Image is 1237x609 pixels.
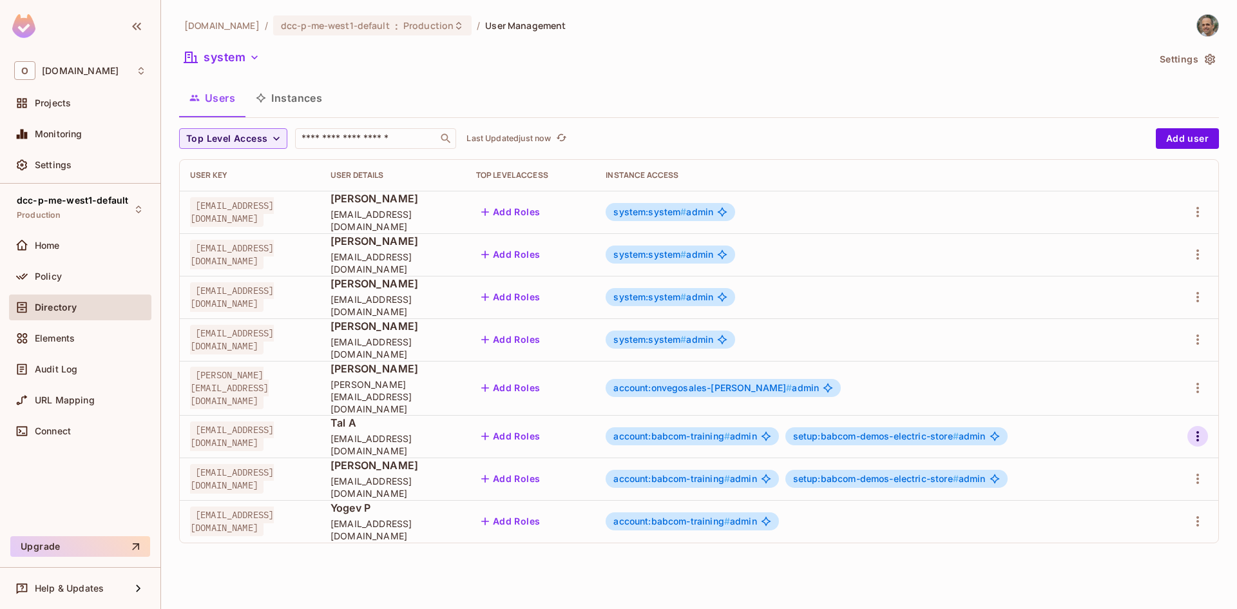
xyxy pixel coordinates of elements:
span: : [394,21,399,31]
button: Add Roles [476,287,546,307]
img: SReyMgAAAABJRU5ErkJggg== [12,14,35,38]
button: Add Roles [476,329,546,350]
span: Audit Log [35,364,77,374]
span: [EMAIL_ADDRESS][DOMAIN_NAME] [190,197,274,227]
span: Directory [35,302,77,313]
span: account:onvegosales-[PERSON_NAME] [613,382,792,393]
span: [PERSON_NAME] [331,362,455,376]
span: Projects [35,98,71,108]
button: Add Roles [476,511,546,532]
span: [EMAIL_ADDRESS][DOMAIN_NAME] [190,282,274,312]
span: admin [613,249,713,260]
span: Workspace: onvego.com [42,66,119,76]
span: account:babcom-training [613,430,730,441]
span: dcc-p-me-west1-default [281,19,390,32]
span: admin [613,292,713,302]
span: [EMAIL_ADDRESS][DOMAIN_NAME] [331,293,455,318]
span: [EMAIL_ADDRESS][DOMAIN_NAME] [190,507,274,536]
span: Home [35,240,60,251]
button: Add Roles [476,426,546,447]
span: Help & Updates [35,583,104,594]
span: Monitoring [35,129,82,139]
span: Connect [35,426,71,436]
span: # [680,249,686,260]
span: [PERSON_NAME] [331,276,455,291]
span: [EMAIL_ADDRESS][DOMAIN_NAME] [190,240,274,269]
button: refresh [553,131,569,146]
button: system [179,47,265,68]
span: [EMAIL_ADDRESS][DOMAIN_NAME] [331,517,455,542]
span: # [786,382,792,393]
span: system:system [613,206,686,217]
span: dcc-p-me-west1-default [17,195,128,206]
span: system:system [613,291,686,302]
span: admin [613,207,713,217]
div: User Details [331,170,455,180]
span: [EMAIL_ADDRESS][DOMAIN_NAME] [331,432,455,457]
span: [PERSON_NAME][EMAIL_ADDRESS][DOMAIN_NAME] [331,378,455,415]
span: Production [17,210,61,220]
span: admin [793,474,986,484]
img: Alon Yair [1197,15,1218,36]
span: Production [403,19,454,32]
li: / [265,19,268,32]
span: account:babcom-training [613,473,730,484]
span: [EMAIL_ADDRESS][DOMAIN_NAME] [331,251,455,275]
span: admin [793,431,986,441]
span: admin [613,431,756,441]
span: [PERSON_NAME][EMAIL_ADDRESS][DOMAIN_NAME] [190,367,269,409]
span: [EMAIL_ADDRESS][DOMAIN_NAME] [331,336,455,360]
button: Top Level Access [179,128,287,149]
button: Add Roles [476,244,546,265]
button: Users [179,82,245,114]
span: # [724,430,730,441]
span: [PERSON_NAME] [331,458,455,472]
span: O [14,61,35,80]
span: User Management [485,19,566,32]
span: # [724,473,730,484]
li: / [477,19,480,32]
button: Settings [1155,49,1219,70]
span: [EMAIL_ADDRESS][DOMAIN_NAME] [190,421,274,451]
span: system:system [613,249,686,260]
span: [PERSON_NAME] [331,234,455,248]
span: [EMAIL_ADDRESS][DOMAIN_NAME] [331,208,455,233]
span: # [680,206,686,217]
span: the active workspace [184,19,260,32]
span: [PERSON_NAME] [331,191,455,206]
span: refresh [556,132,567,145]
div: User Key [190,170,310,180]
span: URL Mapping [35,395,95,405]
span: [EMAIL_ADDRESS][DOMAIN_NAME] [331,475,455,499]
button: Add Roles [476,202,546,222]
span: setup:babcom-demos-electric-store [793,430,959,441]
span: # [953,430,959,441]
span: # [953,473,959,484]
div: Instance Access [606,170,1153,180]
span: admin [613,516,756,527]
span: Click to refresh data [551,131,569,146]
span: # [680,291,686,302]
span: # [724,516,730,527]
span: [EMAIL_ADDRESS][DOMAIN_NAME] [190,325,274,354]
p: Last Updated just now [466,133,551,144]
span: Settings [35,160,72,170]
span: admin [613,334,713,345]
button: Instances [245,82,332,114]
span: admin [613,474,756,484]
span: Tal A [331,416,455,430]
button: Add user [1156,128,1219,149]
button: Add Roles [476,469,546,489]
span: setup:babcom-demos-electric-store [793,473,959,484]
span: admin [613,383,819,393]
span: [PERSON_NAME] [331,319,455,333]
span: system:system [613,334,686,345]
span: Policy [35,271,62,282]
span: Yogev P [331,501,455,515]
button: Upgrade [10,536,150,557]
div: Top Level Access [476,170,586,180]
span: account:babcom-training [613,516,730,527]
span: # [680,334,686,345]
span: Top Level Access [186,131,267,147]
button: Add Roles [476,378,546,398]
